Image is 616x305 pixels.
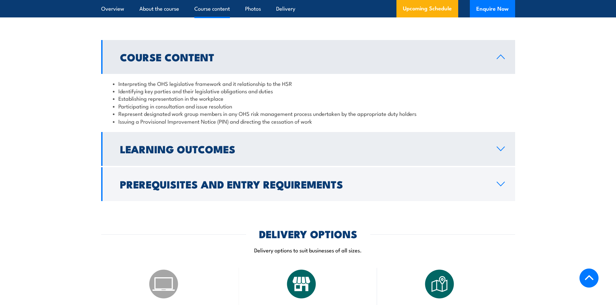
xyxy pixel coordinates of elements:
[113,110,503,117] li: Represent designated work group members in any OHS risk management process undertaken by the appr...
[101,132,515,166] a: Learning Outcomes
[113,87,503,95] li: Identifying key parties and their legislative obligations and duties
[113,80,503,87] li: Interpreting the OHS legislative framework and it relationship to the HSR
[101,167,515,201] a: Prerequisites and Entry Requirements
[120,179,486,188] h2: Prerequisites and Entry Requirements
[113,117,503,125] li: Issuing a Provisional Improvement Notice (PIN) and directing the cessation of work
[120,144,486,153] h2: Learning Outcomes
[101,40,515,74] a: Course Content
[113,95,503,102] li: Establishing representation in the workplace
[113,102,503,110] li: Participating in consultation and issue resolution
[101,246,515,254] p: Delivery options to suit businesses of all sizes.
[259,229,357,238] h2: DELIVERY OPTIONS
[120,52,486,61] h2: Course Content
